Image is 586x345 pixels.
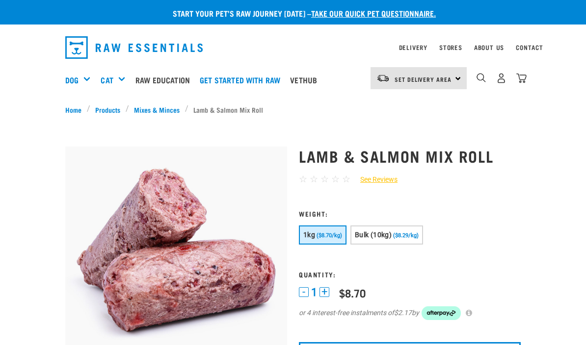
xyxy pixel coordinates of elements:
h3: Quantity: [299,271,521,278]
a: Dog [65,74,79,86]
img: user.png [496,73,506,83]
img: home-icon@2x.png [516,73,527,83]
span: Bulk (10kg) [355,231,392,239]
a: Delivery [399,46,427,49]
a: See Reviews [350,174,398,185]
a: Cat [101,74,113,86]
span: ☆ [320,173,329,185]
a: Get started with Raw [197,60,288,99]
span: $2.17 [394,308,412,318]
span: Set Delivery Area [395,77,452,81]
span: ☆ [299,173,307,185]
button: - [299,287,309,297]
button: + [320,287,329,297]
img: home-icon-1@2x.png [477,73,486,82]
h3: Weight: [299,210,521,217]
div: $8.70 [339,287,366,299]
button: 1kg ($8.70/kg) [299,225,346,245]
a: Mixes & Minces [129,104,185,115]
a: take our quick pet questionnaire. [311,11,436,15]
a: Contact [516,46,543,49]
nav: breadcrumbs [65,104,521,115]
img: Afterpay [422,306,461,320]
a: Home [65,104,87,115]
nav: dropdown navigation [57,32,529,63]
a: Raw Education [133,60,197,99]
span: ($8.70/kg) [317,232,342,239]
a: Stores [439,46,462,49]
a: Products [90,104,126,115]
span: 1 [311,287,317,297]
img: Raw Essentials Logo [65,36,203,59]
span: ☆ [342,173,350,185]
img: van-moving.png [376,74,390,83]
button: Bulk (10kg) ($8.29/kg) [350,225,423,245]
a: Vethub [288,60,324,99]
h1: Lamb & Salmon Mix Roll [299,147,521,165]
span: ☆ [331,173,340,185]
a: About Us [474,46,504,49]
span: ☆ [310,173,318,185]
div: or 4 interest-free instalments of by [299,306,521,320]
span: 1kg [303,231,315,239]
span: ($8.29/kg) [393,232,419,239]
